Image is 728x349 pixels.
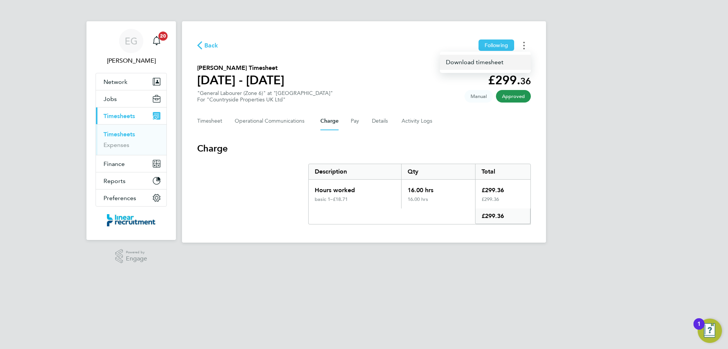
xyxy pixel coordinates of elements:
[320,112,339,130] button: Charge
[96,29,167,65] a: EG[PERSON_NAME]
[520,76,531,87] span: 36
[235,112,308,130] button: Operational Communications
[96,90,166,107] button: Jobs
[96,73,166,90] button: Network
[104,131,135,138] a: Timesheets
[107,214,155,226] img: linearrecruitment-logo-retina.png
[96,124,166,155] div: Timesheets
[197,63,284,73] h2: [PERSON_NAME] Timesheet
[197,112,223,130] button: Timesheet
[333,196,395,202] div: £18.71
[197,142,531,224] section: Charge
[479,39,514,51] button: Following
[372,112,389,130] button: Details
[309,180,401,196] div: Hours worked
[96,155,166,172] button: Finance
[309,164,401,179] div: Description
[475,196,530,208] div: £299.36
[125,36,138,46] span: EG
[698,319,722,343] button: Open Resource Center, 1 new notification
[197,41,218,50] button: Back
[86,21,176,240] nav: Main navigation
[475,180,530,196] div: £299.36
[104,95,117,103] span: Jobs
[330,196,333,202] span: –
[96,214,167,226] a: Go to home page
[697,324,701,334] div: 1
[401,164,475,179] div: Qty
[104,112,135,120] span: Timesheets
[96,190,166,206] button: Preferences
[197,90,333,103] div: "General Labourer (Zone 6)" at "[GEOGRAPHIC_DATA]"
[104,141,129,148] a: Expenses
[401,196,475,208] div: 16.00 hrs
[475,164,530,179] div: Total
[517,39,531,51] button: Timesheets Menu
[496,90,531,103] span: This timesheet has been approved.
[308,164,531,224] div: Charge
[126,256,147,262] span: Engage
[488,73,531,87] app-decimal: £299.
[158,32,168,41] span: 20
[104,78,127,85] span: Network
[197,73,284,88] h1: [DATE] - [DATE]
[401,180,475,196] div: 16.00 hrs
[115,249,147,264] a: Powered byEngage
[315,196,333,202] div: basic 1
[402,112,433,130] button: Activity Logs
[351,112,360,130] button: Pay
[464,90,493,103] span: This timesheet was manually created.
[485,42,508,49] span: Following
[96,56,167,65] span: Eshanthi Goonetilleke
[204,41,218,50] span: Back
[475,208,530,224] div: £299.36
[149,29,164,53] a: 20
[126,249,147,256] span: Powered by
[440,55,531,70] a: Timesheets Menu
[104,160,125,167] span: Finance
[96,107,166,124] button: Timesheets
[197,142,531,155] h3: Charge
[104,194,136,202] span: Preferences
[197,96,333,103] div: For "Countryside Properties UK Ltd"
[96,172,166,189] button: Reports
[104,177,126,185] span: Reports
